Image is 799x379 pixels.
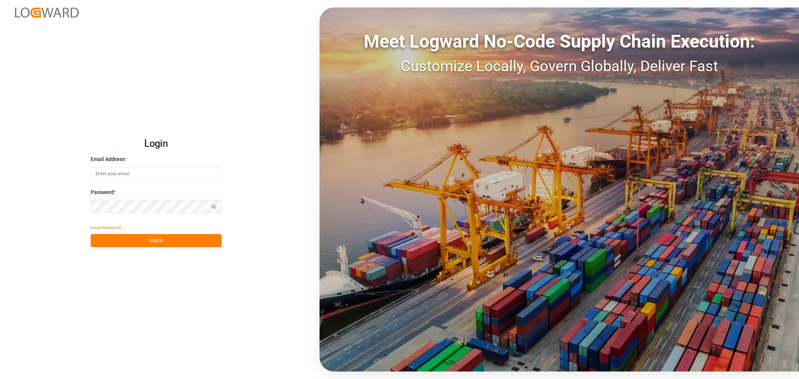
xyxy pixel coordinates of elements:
[91,234,222,247] button: Log In
[91,167,222,181] input: Enter your email
[91,155,125,163] span: Email Address
[91,188,114,196] span: Password
[91,221,121,234] button: Forgot Password?
[15,7,79,18] img: Logward_new_orange.png
[320,55,799,78] div: Customize Locally, Govern Globally, Deliver Fast
[320,28,799,55] div: Meet Logward No-Code Supply Chain Execution:
[91,132,222,156] h2: Login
